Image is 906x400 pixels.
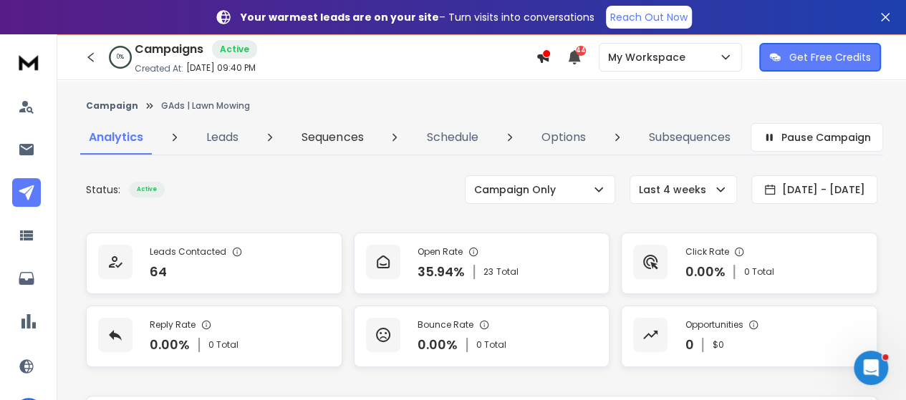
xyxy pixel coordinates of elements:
[685,262,725,282] p: 0.00 %
[241,10,594,24] p: – Turn visits into conversations
[476,339,506,351] p: 0 Total
[427,129,478,146] p: Schedule
[685,319,743,331] p: Opportunities
[712,339,723,351] p: $ 0
[621,233,877,294] a: Click Rate0.00%0 Total
[186,62,256,74] p: [DATE] 09:40 PM
[354,306,610,367] a: Bounce Rate0.00%0 Total
[854,351,888,385] iframe: Intercom live chat
[150,262,167,282] p: 64
[533,120,594,155] a: Options
[150,335,190,355] p: 0.00 %
[751,175,877,204] button: [DATE] - [DATE]
[241,10,439,24] strong: Your warmest leads are on your site
[576,46,586,56] span: 44
[80,120,152,155] a: Analytics
[354,233,610,294] a: Open Rate35.94%23Total
[743,266,774,278] p: 0 Total
[418,246,463,258] p: Open Rate
[117,53,124,62] p: 0 %
[86,182,120,197] p: Status:
[639,182,712,197] p: Last 4 weeks
[789,50,871,64] p: Get Free Credits
[541,129,586,146] p: Options
[640,120,739,155] a: Subsequences
[206,129,238,146] p: Leads
[610,10,688,24] p: Reach Out Now
[208,339,238,351] p: 0 Total
[418,335,458,355] p: 0.00 %
[150,319,196,331] p: Reply Rate
[496,266,519,278] span: Total
[685,335,693,355] p: 0
[150,246,226,258] p: Leads Contacted
[161,100,250,112] p: GAds | Lawn Mowing
[293,120,372,155] a: Sequences
[608,50,691,64] p: My Workspace
[135,41,203,58] h1: Campaigns
[86,100,138,112] button: Campaign
[418,262,465,282] p: 35.94 %
[86,233,342,294] a: Leads Contacted64
[759,43,881,72] button: Get Free Credits
[14,49,43,75] img: logo
[685,246,728,258] p: Click Rate
[606,6,692,29] a: Reach Out Now
[198,120,247,155] a: Leads
[86,306,342,367] a: Reply Rate0.00%0 Total
[89,129,143,146] p: Analytics
[474,182,562,197] p: Campaign Only
[621,306,877,367] a: Opportunities0$0
[751,123,883,152] button: Pause Campaign
[212,40,257,59] div: Active
[135,63,183,74] p: Created At:
[649,129,731,146] p: Subsequences
[418,319,473,331] p: Bounce Rate
[483,266,493,278] span: 23
[418,120,487,155] a: Schedule
[129,182,165,197] div: Active
[302,129,363,146] p: Sequences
